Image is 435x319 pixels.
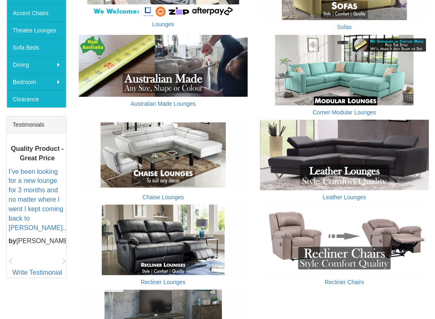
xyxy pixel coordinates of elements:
[337,24,352,30] a: Sofas
[9,168,68,231] a: I’ve been looking for a new lounge for 3 months and no matter where I went I kept coming back to ...
[7,116,66,133] div: Testimonials
[12,269,62,276] a: Write Testimonial
[7,90,66,107] a: Clearance
[11,145,64,162] b: Quality Product - Great Price
[325,279,364,285] a: Recliner Chairs
[9,237,66,246] p: [PERSON_NAME]
[142,194,184,201] a: Chaise Lounges
[9,237,16,244] b: by
[141,279,185,285] a: Recliner Lounges
[260,205,429,275] img: Recliner Chairs
[7,73,66,90] a: Bedroom
[260,35,429,105] img: Corner Modular Lounges
[7,56,66,73] a: Dining
[7,39,66,56] a: Sofa Beds
[152,21,174,27] a: Lounges
[130,100,196,107] a: Australian Made Lounges
[260,120,429,190] img: Leather Lounges
[79,120,248,190] img: Chaise Lounges
[79,35,248,97] img: Australian Made Lounges
[79,205,248,275] img: Recliner Lounges
[7,4,66,21] a: Accent Chairs
[7,21,66,39] a: Theatre Lounges
[313,109,376,116] a: Corner Modular Lounges
[323,194,366,201] a: Leather Lounges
